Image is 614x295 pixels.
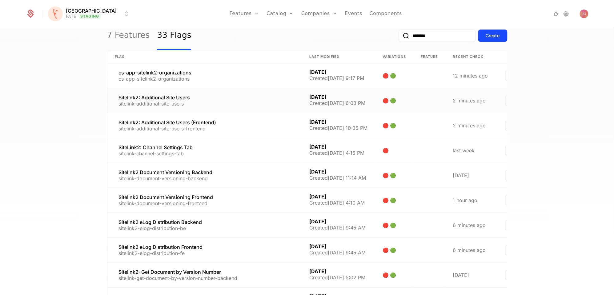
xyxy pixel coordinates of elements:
[505,270,515,280] button: Select action
[505,195,515,205] button: Select action
[552,10,560,18] a: Integrations
[505,96,515,106] button: Select action
[580,10,588,18] img: Jelena Obradovic
[375,50,413,63] th: Variations
[478,30,507,42] button: Create
[505,146,515,155] button: Select action
[505,170,515,180] button: Select action
[107,50,302,63] th: Flag
[50,7,130,21] button: Select environment
[505,245,515,255] button: Select action
[505,71,515,81] button: Select action
[157,21,191,50] a: 33 Flags
[78,14,101,19] span: Staging
[302,50,375,63] th: Last Modified
[505,220,515,230] button: Select action
[66,8,117,13] span: [GEOGRAPHIC_DATA]
[48,6,63,21] img: Florence
[580,10,588,18] button: Open user button
[107,21,150,50] a: 7 Features
[486,33,500,39] div: Create
[66,13,76,19] div: FATE
[413,50,446,63] th: Feature
[445,50,498,63] th: Recent check
[505,121,515,130] button: Select action
[562,10,570,18] a: Settings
